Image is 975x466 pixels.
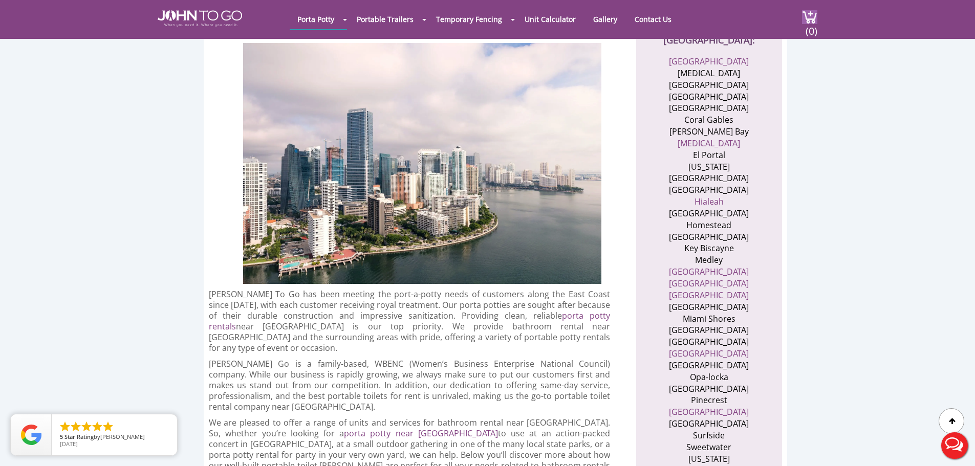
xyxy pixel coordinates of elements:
a: [GEOGRAPHIC_DATA] [669,266,749,277]
img: JOHN to go [158,10,242,27]
a: porta potty rentals [209,310,611,332]
h2: AREAS WE SERVICE IN [GEOGRAPHIC_DATA]: [646,9,772,46]
a: Porta Potty [290,9,342,29]
p: [PERSON_NAME] Go is a family-based, WBENC (Women’s Business Enterprise National Council) company.... [209,359,611,412]
li: [GEOGRAPHIC_DATA] [659,418,759,430]
li: [GEOGRAPHIC_DATA] [659,383,759,395]
li: [GEOGRAPHIC_DATA] [659,301,759,313]
a: porta potty near [GEOGRAPHIC_DATA] [344,428,497,439]
img: Review Rating [21,425,41,445]
span: 5 [60,433,63,440]
li:  [102,420,114,433]
span: (0) [805,16,817,38]
p: [PERSON_NAME] To Go has been meeting the port-a-potty needs of customers along the East Coast sin... [209,289,611,353]
li: Key Biscayne [659,242,759,254]
button: Live Chat [934,425,975,466]
a: [GEOGRAPHIC_DATA] [669,406,749,417]
li: [MEDICAL_DATA][GEOGRAPHIC_DATA] [659,68,759,91]
li: Surfside [659,430,759,441]
li: Pinecrest [659,394,759,406]
li: Sweetwater [659,441,759,453]
li: Homestead [659,219,759,231]
a: [MEDICAL_DATA] [678,138,740,149]
a: Contact Us [627,9,679,29]
li: [GEOGRAPHIC_DATA] [659,336,759,348]
img: cart a [802,10,817,24]
a: Gallery [586,9,625,29]
li:  [70,420,82,433]
a: [GEOGRAPHIC_DATA] [669,278,749,289]
a: [GEOGRAPHIC_DATA] [669,348,749,359]
li: [GEOGRAPHIC_DATA] [659,208,759,219]
a: Unit Calculator [517,9,583,29]
li: [GEOGRAPHIC_DATA] [659,102,759,114]
span: by [60,434,169,441]
li: [GEOGRAPHIC_DATA] [659,91,759,103]
a: [GEOGRAPHIC_DATA] [669,290,749,301]
li: [GEOGRAPHIC_DATA] [659,324,759,336]
li: Coral Gables [659,114,759,126]
li: El Portal [659,149,759,161]
img: Miami Dade shoreline [243,43,601,283]
li: Miami Shores [659,313,759,325]
li: [GEOGRAPHIC_DATA] [659,231,759,243]
li:  [91,420,103,433]
li:  [59,420,71,433]
span: Star Rating [64,433,94,440]
li: [PERSON_NAME] Bay [659,126,759,138]
a: [GEOGRAPHIC_DATA] [669,56,749,67]
li: [GEOGRAPHIC_DATA] [659,360,759,371]
li: Medley [659,254,759,266]
li: [GEOGRAPHIC_DATA] [659,184,759,196]
a: Temporary Fencing [428,9,510,29]
li: [US_STATE][GEOGRAPHIC_DATA] [659,161,759,185]
span: [DATE] [60,440,78,448]
a: Portable Trailers [349,9,421,29]
span: [PERSON_NAME] [100,433,145,440]
a: Hialeah [695,196,724,207]
li:  [80,420,93,433]
li: Opa-locka [659,371,759,383]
